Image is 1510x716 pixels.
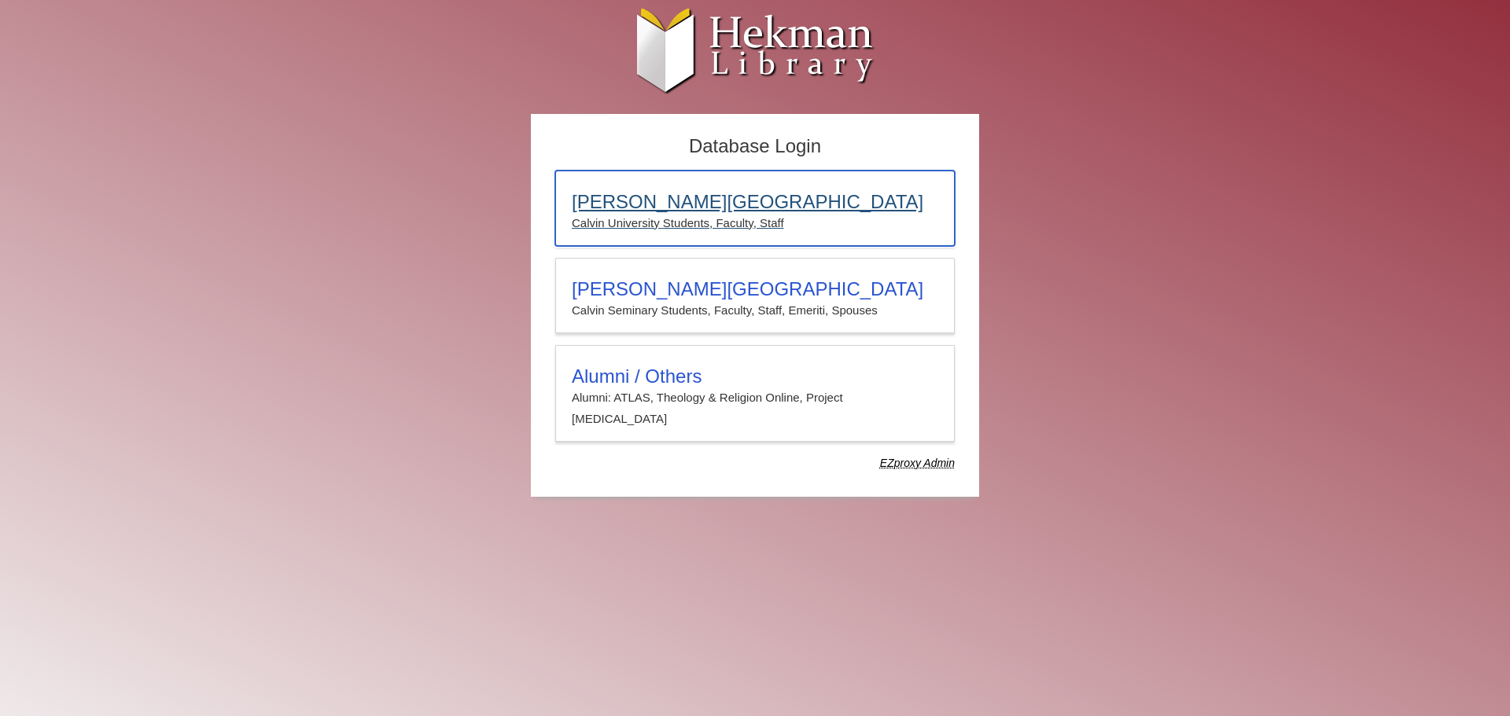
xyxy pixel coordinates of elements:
[880,457,955,469] dfn: Use Alumni login
[572,300,938,321] p: Calvin Seminary Students, Faculty, Staff, Emeriti, Spouses
[572,278,938,300] h3: [PERSON_NAME][GEOGRAPHIC_DATA]
[572,387,938,429] p: Alumni: ATLAS, Theology & Religion Online, Project [MEDICAL_DATA]
[572,191,938,213] h3: [PERSON_NAME][GEOGRAPHIC_DATA]
[555,258,955,333] a: [PERSON_NAME][GEOGRAPHIC_DATA]Calvin Seminary Students, Faculty, Staff, Emeriti, Spouses
[572,365,938,429] summary: Alumni / OthersAlumni: ATLAS, Theology & Religion Online, Project [MEDICAL_DATA]
[572,213,938,233] p: Calvin University Students, Faculty, Staff
[547,130,963,163] h2: Database Login
[572,365,938,387] h3: Alumni / Others
[555,171,955,246] a: [PERSON_NAME][GEOGRAPHIC_DATA]Calvin University Students, Faculty, Staff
